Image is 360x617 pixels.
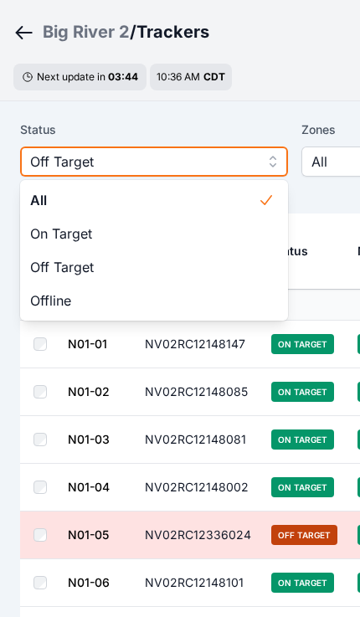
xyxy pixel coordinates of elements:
span: CDT [203,70,225,83]
a: N01-04 [68,480,110,494]
a: N01-05 [68,527,109,542]
span: On Target [30,224,258,244]
span: On Target [271,334,334,354]
span: / [130,20,136,44]
button: Off Target [20,147,288,177]
a: N01-03 [68,432,110,446]
div: 03 : 44 [108,70,138,84]
h3: Trackers [136,20,209,44]
span: On Target [271,477,334,497]
div: Status [271,243,308,260]
span: On Target [271,382,334,402]
span: All [30,190,258,210]
div: Off Target [20,180,288,321]
a: N01-02 [68,384,110,398]
span: Offline [30,291,258,311]
nav: Breadcrumb [13,10,347,54]
td: NV02RC12148002 [135,464,261,512]
span: Next update in [37,70,105,83]
a: N01-01 [68,337,107,351]
span: 10:36 AM [157,70,200,83]
span: On Target [271,429,334,450]
a: Big River 2 [43,20,130,44]
td: NV02RC12148101 [135,559,261,607]
span: Off Target [271,525,337,545]
label: Status [20,120,288,140]
button: Status [271,231,321,271]
td: NV02RC12148147 [135,321,261,368]
td: NV02RC12148085 [135,368,261,416]
span: On Target [271,573,334,593]
span: Off Target [30,257,258,277]
span: Off Target [30,152,255,172]
td: NV02RC12336024 [135,512,261,559]
a: N01-06 [68,575,110,589]
td: NV02RC12148081 [135,416,261,464]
